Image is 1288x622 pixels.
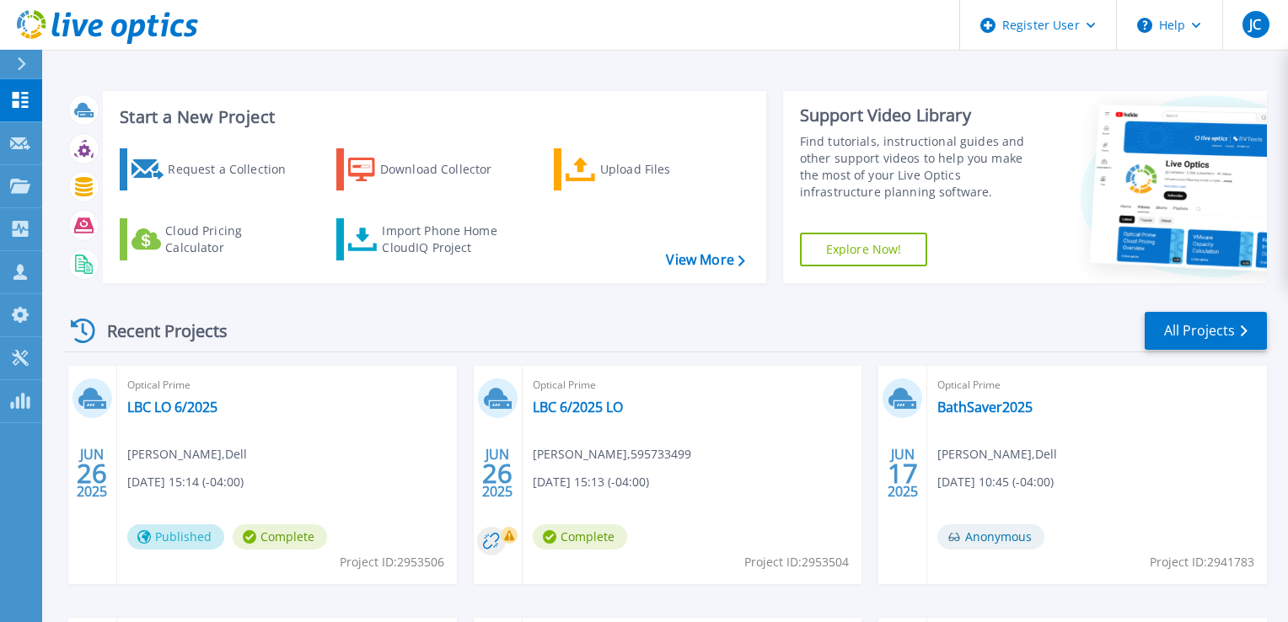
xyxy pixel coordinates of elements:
div: Recent Projects [65,310,250,351]
div: Upload Files [600,153,735,186]
div: Download Collector [380,153,515,186]
span: Anonymous [937,524,1044,550]
a: LBC LO 6/2025 [127,399,217,416]
span: [PERSON_NAME] , 595733499 [533,445,691,464]
a: Download Collector [336,148,524,190]
h3: Start a New Project [120,108,744,126]
span: [DATE] 15:14 (-04:00) [127,473,244,491]
a: View More [666,252,744,268]
span: [DATE] 10:45 (-04:00) [937,473,1054,491]
span: Complete [533,524,627,550]
span: JC [1249,18,1261,31]
a: Cloud Pricing Calculator [120,218,308,260]
span: 26 [77,466,107,480]
span: [DATE] 15:13 (-04:00) [533,473,649,491]
a: LBC 6/2025 LO [533,399,623,416]
span: Project ID: 2941783 [1150,553,1254,571]
a: Upload Files [554,148,742,190]
span: Optical Prime [127,376,447,394]
span: Project ID: 2953504 [744,553,849,571]
a: Request a Collection [120,148,308,190]
span: Published [127,524,224,550]
span: [PERSON_NAME] , Dell [937,445,1057,464]
span: 26 [482,466,513,480]
div: Find tutorials, instructional guides and other support videos to help you make the most of your L... [800,133,1043,201]
a: BathSaver2025 [937,399,1033,416]
div: Request a Collection [168,153,303,186]
div: JUN 2025 [76,442,108,504]
a: Explore Now! [800,233,928,266]
span: [PERSON_NAME] , Dell [127,445,247,464]
div: Import Phone Home CloudIQ Project [382,223,513,256]
div: JUN 2025 [481,442,513,504]
span: Complete [233,524,327,550]
a: All Projects [1145,312,1267,350]
span: Project ID: 2953506 [340,553,444,571]
div: Cloud Pricing Calculator [165,223,300,256]
span: Optical Prime [937,376,1257,394]
span: 17 [888,466,918,480]
span: Optical Prime [533,376,852,394]
div: Support Video Library [800,105,1043,126]
div: JUN 2025 [887,442,919,504]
